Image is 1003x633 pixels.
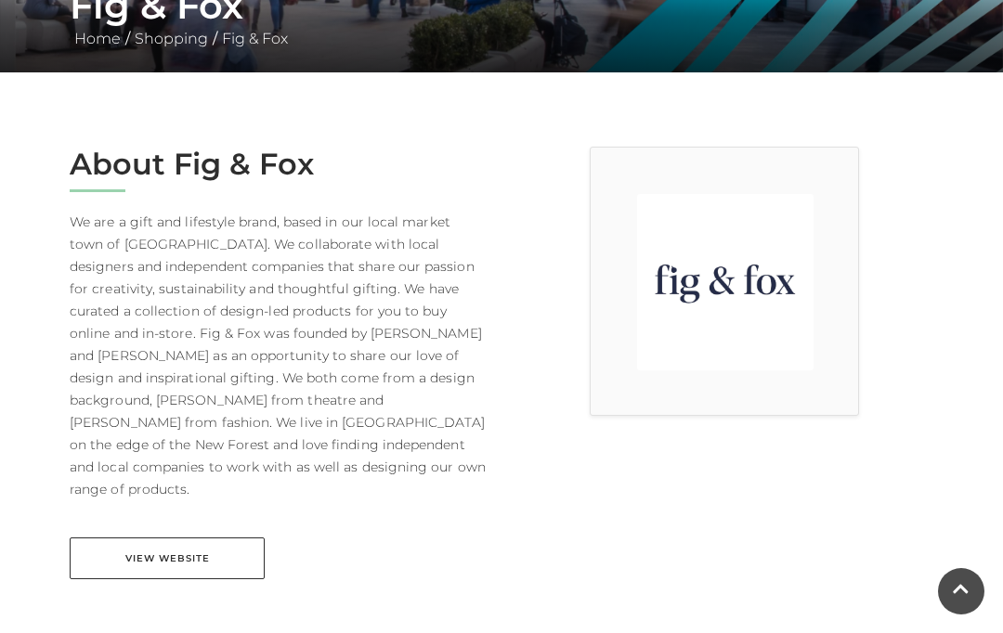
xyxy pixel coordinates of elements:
[70,537,265,579] a: View Website
[217,30,293,47] a: Fig & Fox
[130,30,213,47] a: Shopping
[70,147,488,182] h2: About Fig & Fox
[70,211,488,500] p: We are a gift and lifestyle brand, based in our local market town of [GEOGRAPHIC_DATA]. We collab...
[70,30,125,47] a: Home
